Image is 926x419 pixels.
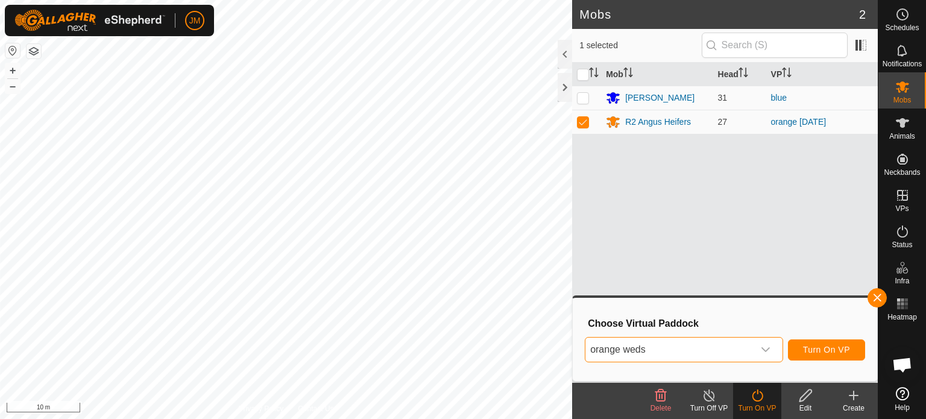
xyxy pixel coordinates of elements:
span: Infra [895,277,909,285]
span: Schedules [885,24,919,31]
span: Help [895,404,910,411]
h2: Mobs [579,7,859,22]
a: Contact Us [298,403,333,414]
div: Turn Off VP [685,403,733,414]
button: – [5,79,20,93]
span: Mobs [893,96,911,104]
span: orange weds [585,338,754,362]
th: VP [766,63,878,86]
span: Neckbands [884,169,920,176]
div: Create [830,403,878,414]
p-sorticon: Activate to sort [623,69,633,79]
img: Gallagher Logo [14,10,165,31]
span: 2 [859,5,866,24]
p-sorticon: Activate to sort [782,69,792,79]
span: Heatmap [887,313,917,321]
div: Open chat [884,347,921,383]
th: Mob [601,63,713,86]
span: Status [892,241,912,248]
span: 1 selected [579,39,701,52]
h3: Choose Virtual Paddock [588,318,865,329]
span: JM [189,14,201,27]
span: VPs [895,205,909,212]
th: Head [713,63,766,86]
p-sorticon: Activate to sort [589,69,599,79]
div: dropdown trigger [754,338,778,362]
button: Map Layers [27,44,41,58]
div: [PERSON_NAME] [625,92,694,104]
div: R2 Angus Heifers [625,116,691,128]
a: Help [878,382,926,416]
span: 31 [718,93,728,102]
a: orange [DATE] [771,117,827,127]
span: Delete [650,404,672,412]
button: Turn On VP [788,339,865,361]
div: Turn On VP [733,403,781,414]
span: Notifications [883,60,922,68]
a: blue [771,93,787,102]
span: Animals [889,133,915,140]
button: + [5,63,20,78]
div: Edit [781,403,830,414]
p-sorticon: Activate to sort [739,69,748,79]
button: Reset Map [5,43,20,58]
input: Search (S) [702,33,848,58]
a: Privacy Policy [239,403,284,414]
span: Turn On VP [803,345,850,354]
span: 27 [718,117,728,127]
